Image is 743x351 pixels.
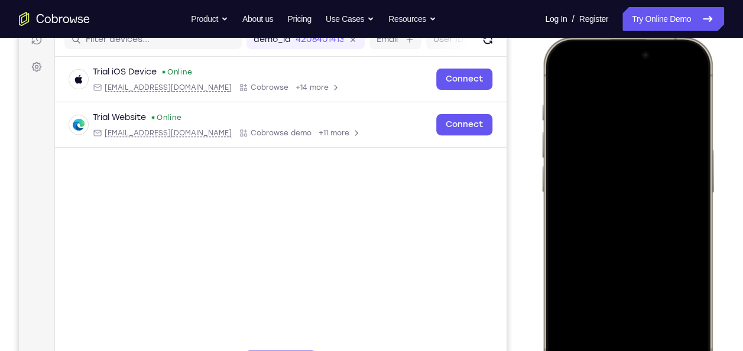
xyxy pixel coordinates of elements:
[132,118,163,128] div: Online
[545,7,567,31] a: Log In
[300,134,330,143] span: +11 more
[74,134,213,143] div: Email
[326,7,374,31] button: Use Cases
[388,7,436,31] button: Resources
[86,88,213,97] span: ios@example.com
[287,7,311,31] a: Pricing
[133,122,135,124] div: New devices found.
[46,7,110,26] h1: Connect
[74,71,138,83] div: Trial iOS Device
[74,117,127,129] div: Trial Website
[142,73,173,82] div: Online
[19,12,90,26] a: Go to the home page
[277,88,310,97] span: +14 more
[232,134,293,143] span: Cobrowse demo
[220,88,270,97] div: App
[242,7,273,31] a: About us
[358,39,379,51] label: Email
[459,35,478,54] button: Refresh
[36,108,488,153] div: Open device details
[86,134,213,143] span: web@example.com
[67,39,216,51] input: Filter devices...
[191,7,228,31] button: Product
[74,88,213,97] div: Email
[220,134,293,143] div: App
[622,7,724,31] a: Try Online Demo
[579,7,608,31] a: Register
[235,39,272,51] label: demo_id
[417,74,473,95] a: Connect
[414,39,444,51] label: User ID
[144,76,146,79] div: New devices found.
[232,88,270,97] span: Cobrowse
[36,62,488,108] div: Open device details
[417,119,473,141] a: Connect
[572,12,574,26] span: /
